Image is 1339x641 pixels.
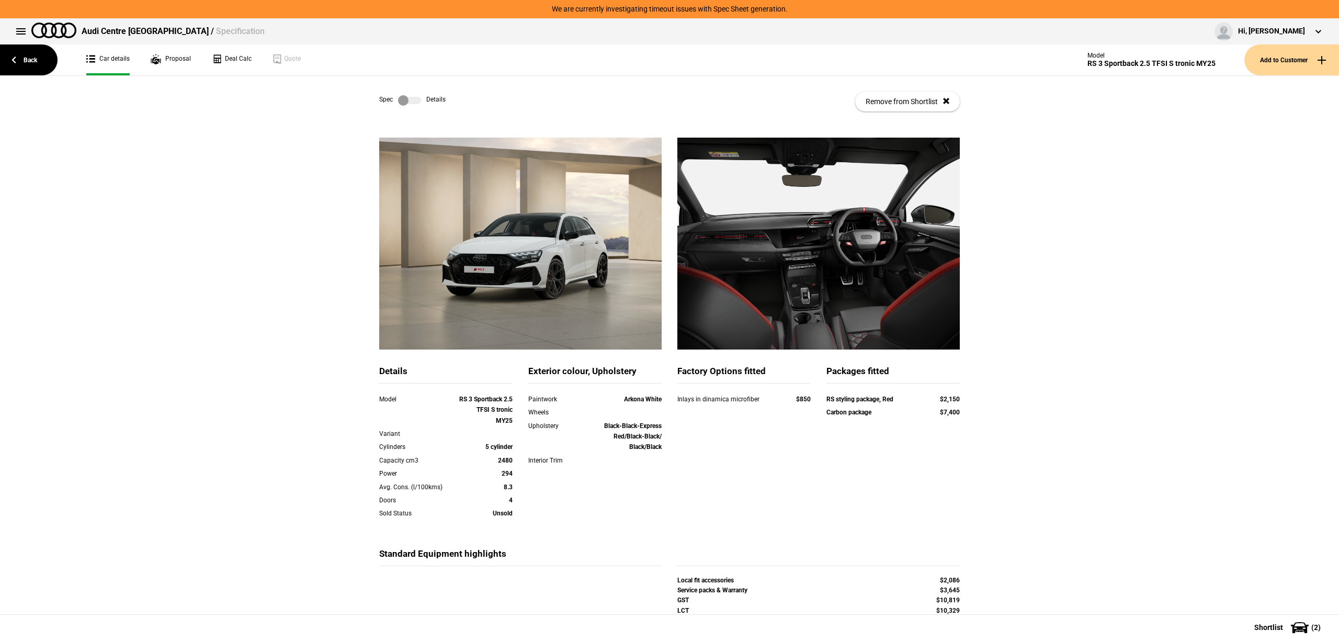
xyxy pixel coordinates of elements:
strong: Unsold [493,510,513,517]
a: Proposal [151,44,191,75]
strong: LCT [677,607,689,614]
span: ( 2 ) [1311,624,1321,631]
strong: 4 [509,497,513,504]
div: Factory Options fitted [677,365,811,384]
div: Interior Trim [528,455,582,466]
div: Audi Centre [GEOGRAPHIC_DATA] / [82,26,265,37]
div: Variant [379,429,459,439]
div: Wheels [528,407,582,418]
div: Details [379,365,513,384]
strong: $850 [796,396,811,403]
div: RS 3 Sportback 2.5 TFSI S tronic MY25 [1087,59,1216,68]
a: Deal Calc [212,44,252,75]
strong: 294 [502,470,513,477]
span: Shortlist [1254,624,1283,631]
div: Packages fitted [826,365,960,384]
div: Exterior colour, Upholstery [528,365,662,384]
div: Upholstery [528,421,582,431]
strong: Local fit accessories [677,577,734,584]
div: Spec Details [379,95,446,106]
strong: $2,086 [940,577,960,584]
strong: 8.3 [504,483,513,491]
img: audi.png [31,23,76,38]
strong: $3,645 [940,587,960,594]
div: Cylinders [379,442,459,452]
strong: 5 cylinder [485,443,513,451]
strong: GST [677,597,689,604]
strong: $7,400 [940,409,960,416]
button: Shortlist(2) [1239,614,1339,640]
div: Sold Status [379,508,459,519]
strong: $10,819 [936,597,960,604]
strong: 2480 [498,457,513,464]
div: Standard Equipment highlights [379,548,662,566]
strong: Carbon package [826,409,871,416]
div: Hi, [PERSON_NAME] [1238,26,1305,37]
button: Add to Customer [1244,44,1339,75]
strong: Black-Black-Express Red/Black-Black/ Black/Black [604,422,662,451]
div: Capacity cm3 [379,455,459,466]
strong: RS 3 Sportback 2.5 TFSI S tronic MY25 [459,396,513,424]
button: Remove from Shortlist [855,92,960,111]
a: Car details [86,44,130,75]
strong: $2,150 [940,396,960,403]
strong: $10,329 [936,607,960,614]
div: Doors [379,495,459,505]
div: Model [379,394,459,404]
span: Specification [216,26,265,36]
div: Power [379,468,459,479]
strong: Service packs & Warranty [677,587,747,594]
strong: Arkona White [624,396,662,403]
div: Avg. Cons. (l/100kms) [379,482,459,492]
div: Model [1087,52,1216,59]
div: Paintwork [528,394,582,404]
div: Inlays in dinamica microfiber [677,394,771,404]
strong: RS styling package, Red [826,396,893,403]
